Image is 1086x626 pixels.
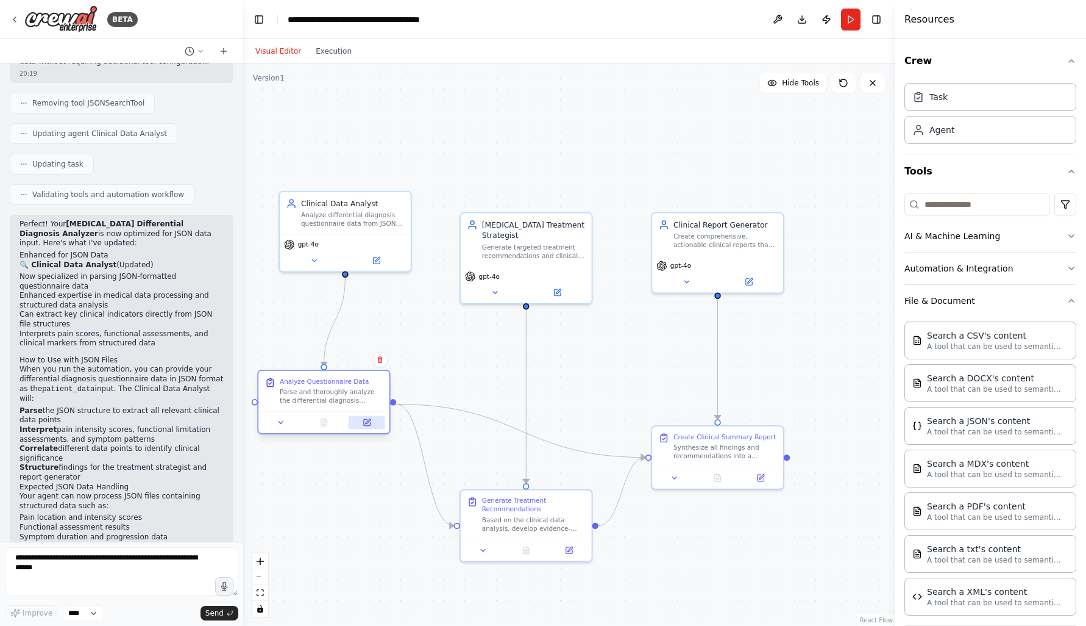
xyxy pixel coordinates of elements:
img: JSONSearchTool [912,421,922,431]
div: BETA [107,12,138,27]
button: fit view [252,585,268,601]
nav: breadcrumb [288,13,425,26]
img: XMLSearchTool [912,592,922,602]
button: Open in side panel [527,286,587,299]
div: Analyze Questionnaire Data [280,377,369,386]
div: Search a JSON's content [927,415,1061,427]
div: [MEDICAL_DATA] Treatment Strategist [482,220,585,241]
li: Functional assessment results [20,523,224,533]
button: zoom out [252,569,268,585]
li: Interprets pain scores, functional assessments, and clinical markers from structured data [20,329,224,348]
button: File & Document [904,285,1076,317]
li: Symptom duration and progression data [20,533,224,542]
button: No output available [695,472,740,484]
h2: Enhanced for JSON Data [20,251,224,261]
button: AI & Machine Learning [904,220,1076,252]
div: Analyze differential diagnosis questionnaire data from JSON format to identify patterns, correlat... [301,211,404,228]
code: patient_data [42,385,94,394]
div: Search a DOCX's content [927,372,1061,384]
div: Analyze Questionnaire DataParse and thoroughly analyze the differential diagnosis questionnaire d... [257,372,390,437]
span: gpt-4o [479,272,500,281]
p: A tool that can be used to semantic search a query from a JSON's content. [927,427,1061,437]
g: Edge from 0a8baf2c-798d-49f9-990e-105959f55fe3 to 89338665-cda7-4e23-8327-bcb53b57a4e9 [319,278,350,366]
li: Enhanced expertise in medical data processing and structured data analysis [20,291,224,310]
div: File & Document [904,317,1076,625]
li: pain intensity scores, functional limitation assessments, and symptom patterns [20,425,224,444]
button: Open in side panel [719,276,779,289]
button: Delete node [372,352,388,368]
button: No output available [503,544,548,557]
span: Improve [23,608,52,618]
img: Logo [24,5,98,33]
button: Switch to previous chat [180,44,209,59]
div: Search a MDX's content [927,458,1061,470]
span: Removing tool JSONSearchTool [32,98,144,108]
span: Updating agent Clinical Data Analyst [32,129,167,139]
strong: Interpret [20,425,57,434]
li: the JSON structure to extract all relevant clinical data points [20,406,224,425]
button: Open in side panel [742,472,779,484]
strong: 🔍 Clinical Data Analyst [20,261,116,269]
span: Validating tools and automation workflow [32,190,184,200]
li: different data points to identify clinical significance [20,444,224,463]
button: zoom in [252,553,268,569]
h2: How to Use with JSON Files [20,356,224,365]
h2: Expected JSON Data Handling [20,483,224,492]
div: Crew [904,78,1076,154]
img: DOCXSearchTool [912,378,922,388]
div: Generate Treatment Recommendations [482,497,585,514]
strong: [MEDICAL_DATA] Differential Diagnosis Analyzer [20,220,183,238]
span: gpt-4o [670,262,691,270]
div: Parse and thoroughly analyze the differential diagnosis questionnaire data provided in JSON forma... [280,388,383,405]
img: MDXSearchTool [912,464,922,473]
img: TXTSearchTool [912,549,922,559]
button: toggle interactivity [252,601,268,617]
div: Agent [929,124,954,136]
button: Hide left sidebar [250,11,268,28]
img: PDFSearchTool [912,506,922,516]
g: Edge from 11ee7caa-1802-4572-baef-06978668898a to 456e54d8-7208-4a2d-b75b-4dc96933c5a4 [712,299,723,419]
div: Create Clinical Summary ReportSynthesize all findings and recommendations into a comprehensive cl... [651,425,784,490]
div: Task [929,91,948,103]
p: Perfect! Your is now optimized for JSON data input. Here's what I've updated: [20,220,224,248]
button: Hide Tools [760,73,826,93]
button: Hide right sidebar [868,11,885,28]
button: Crew [904,44,1076,78]
span: Send [205,608,224,618]
button: Execution [308,44,359,59]
button: No output available [302,416,347,429]
img: CSVSearchTool [912,336,922,345]
button: Automation & Integration [904,253,1076,284]
strong: Parse [20,406,43,415]
p: A tool that can be used to semantic search a query from a txt's content. [927,555,1061,565]
div: Search a XML's content [927,586,1061,598]
div: Clinical Data AnalystAnalyze differential diagnosis questionnaire data from JSON format to identi... [279,191,411,273]
div: Synthesize all findings and recommendations into a comprehensive clinical summary report for {pat... [673,444,776,461]
span: Hide Tools [782,78,819,88]
button: Click to speak your automation idea [215,577,233,595]
li: Can extract key clinical indicators directly from JSON file structures [20,310,224,329]
span: gpt-4o [298,240,319,249]
div: Generate Treatment RecommendationsBased on the clinical data analysis, develop evidence-based [ME... [460,489,592,563]
li: Pain location and intensity scores [20,513,224,523]
g: Edge from 8c3ed70e-0d58-40cd-b3f4-b976a2daffe3 to 086fb7a8-c73c-472b-9a7f-6baa069ea275 [520,309,531,483]
button: Open in side panel [349,416,385,429]
p: A tool that can be used to semantic search a query from a CSV's content. [927,342,1061,351]
div: Search a PDF's content [927,500,1061,513]
div: Create comprehensive, actionable clinical reports that synthesize {patient_data} analysis and tre... [673,232,776,250]
button: Improve [5,605,58,621]
div: Version 1 [253,73,285,83]
g: Edge from 89338665-cda7-4e23-8327-bcb53b57a4e9 to 086fb7a8-c73c-472b-9a7f-6baa069ea275 [396,399,453,531]
p: A tool that can be used to semantic search a query from a MDX's content. [927,470,1061,480]
div: React Flow controls [252,553,268,617]
button: Tools [904,154,1076,189]
div: Search a txt's content [927,543,1061,555]
button: Visual Editor [248,44,308,59]
p: A tool that can be used to semantic search a query from a PDF's content. [927,513,1061,522]
h4: Resources [904,12,954,27]
li: Now specialized in parsing JSON-formatted questionnaire data [20,272,224,291]
p: When you run the automation, you can provide your differential diagnosis questionnaire data in JS... [20,365,224,403]
button: Open in side panel [346,254,406,267]
span: Updating task [32,159,83,169]
button: Open in side panel [551,544,587,557]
